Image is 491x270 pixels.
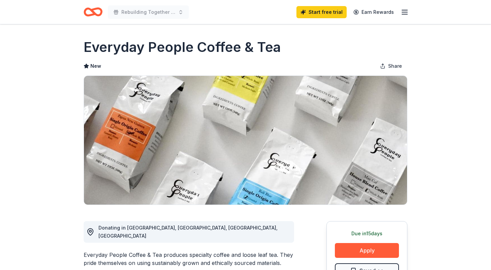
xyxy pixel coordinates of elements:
[375,59,407,73] button: Share
[296,6,347,18] a: Start free trial
[388,62,402,70] span: Share
[90,62,101,70] span: New
[98,225,278,239] span: Donating in [GEOGRAPHIC_DATA], [GEOGRAPHIC_DATA], [GEOGRAPHIC_DATA], [GEOGRAPHIC_DATA]
[335,243,399,258] button: Apply
[121,8,175,16] span: Rebuilding Together [PERSON_NAME] Valley's Golf Fundraiser
[84,38,281,57] h1: Everyday People Coffee & Tea
[108,5,189,19] button: Rebuilding Together [PERSON_NAME] Valley's Golf Fundraiser
[335,230,399,238] div: Due in 15 days
[84,251,294,267] div: Everyday People Coffee & Tea produces specialty coffee and loose leaf tea. They pride themselves ...
[349,6,398,18] a: Earn Rewards
[84,4,103,20] a: Home
[84,76,407,205] img: Image for Everyday People Coffee & Tea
